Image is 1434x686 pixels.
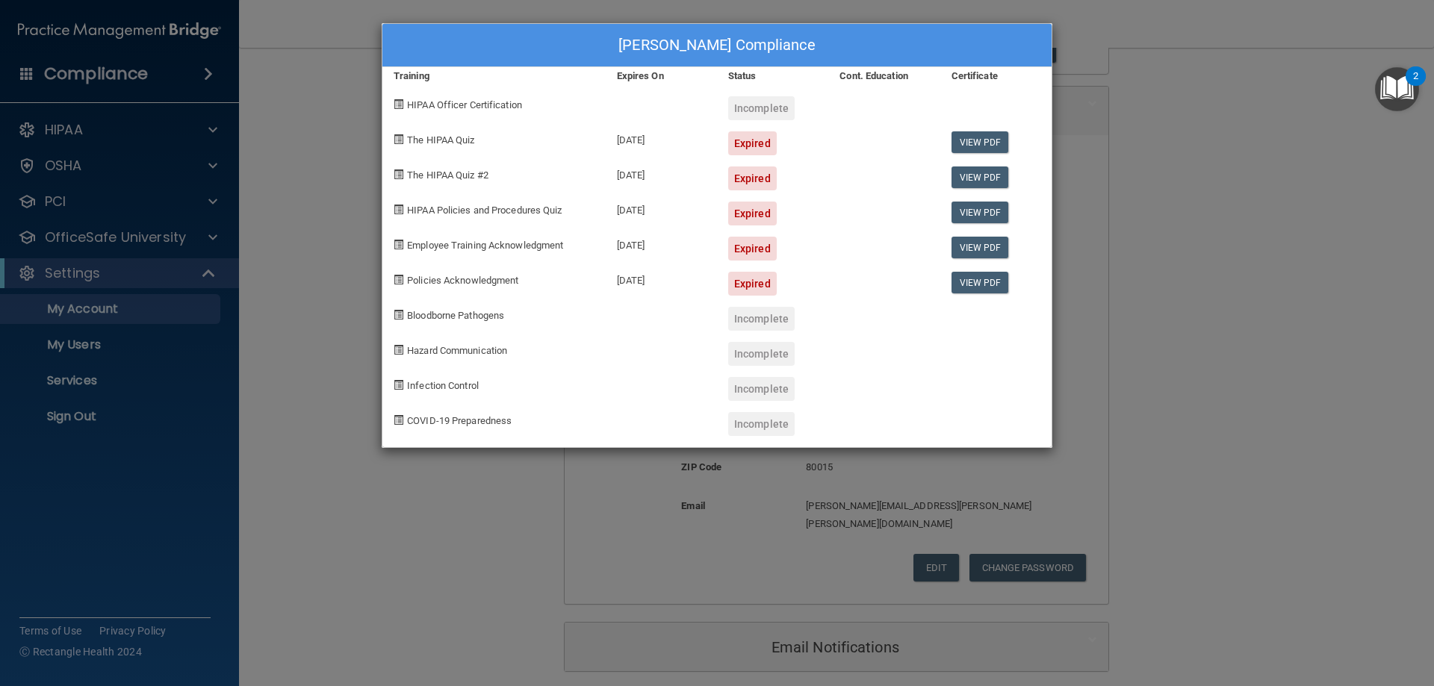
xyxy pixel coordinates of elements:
a: View PDF [952,166,1009,188]
a: View PDF [952,237,1009,258]
div: Status [717,67,828,85]
div: Incomplete [728,377,795,401]
button: Open Resource Center, 2 new notifications [1375,67,1419,111]
div: Expired [728,202,777,225]
div: [DATE] [606,190,717,225]
span: COVID-19 Preparedness [407,415,512,426]
a: View PDF [952,131,1009,153]
div: Incomplete [728,96,795,120]
span: Hazard Communication [407,345,507,356]
span: The HIPAA Quiz #2 [407,169,488,181]
div: [DATE] [606,120,717,155]
div: 2 [1413,76,1418,96]
span: Bloodborne Pathogens [407,310,504,321]
span: Infection Control [407,380,479,391]
div: [DATE] [606,225,717,261]
div: Expires On [606,67,717,85]
div: Incomplete [728,307,795,331]
iframe: Drift Widget Chat Controller [1176,580,1416,640]
div: Certificate [940,67,1052,85]
span: Employee Training Acknowledgment [407,240,563,251]
div: Expired [728,237,777,261]
span: Policies Acknowledgment [407,275,518,286]
div: Incomplete [728,342,795,366]
div: Training [382,67,606,85]
div: [PERSON_NAME] Compliance [382,24,1052,67]
div: [DATE] [606,155,717,190]
a: View PDF [952,272,1009,293]
div: Incomplete [728,412,795,436]
span: The HIPAA Quiz [407,134,474,146]
a: View PDF [952,202,1009,223]
div: Expired [728,272,777,296]
div: Expired [728,131,777,155]
span: HIPAA Officer Certification [407,99,522,110]
div: Expired [728,166,777,190]
div: [DATE] [606,261,717,296]
div: Cont. Education [828,67,940,85]
span: HIPAA Policies and Procedures Quiz [407,205,562,216]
